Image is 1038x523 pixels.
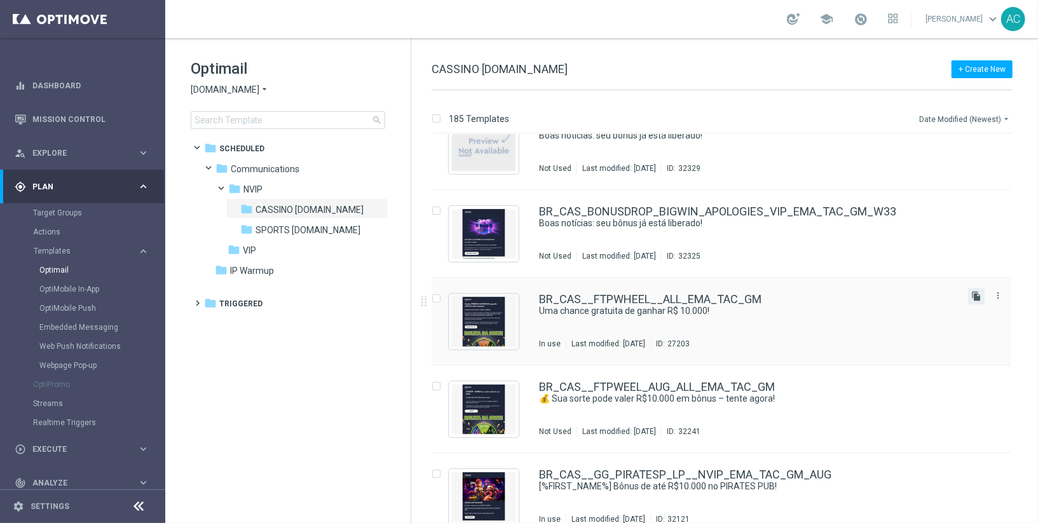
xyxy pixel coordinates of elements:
p: 185 Templates [449,113,509,125]
span: Explore [32,149,137,157]
i: gps_fixed [15,181,26,193]
img: 27203.jpeg [452,297,516,346]
i: arrow_drop_down [259,84,270,96]
div: Templates [33,241,164,375]
i: folder [204,297,217,309]
div: Last modified: [DATE] [577,163,661,173]
div: OptiPromo [33,375,164,394]
div: ID: [661,426,700,437]
div: 27203 [667,339,690,349]
a: Realtime Triggers [33,418,132,428]
i: folder [240,203,253,215]
span: keyboard_arrow_down [986,12,1000,26]
span: CASSINO [DOMAIN_NAME] [432,62,568,76]
a: Dashboard [32,69,149,102]
a: BR_CAS_BONUSDROP_BIGWIN_APOLOGIES_VIP_EMA_TAC_GM_W33 [539,206,896,217]
div: Analyze [15,477,137,489]
div: Last modified: [DATE] [577,426,661,437]
span: SPORTS bet.br [256,224,360,236]
i: folder [228,243,240,256]
a: Mission Control [32,102,149,136]
a: Settings [31,503,69,510]
i: keyboard_arrow_right [137,180,149,193]
div: Streams [33,394,164,413]
div: Last modified: [DATE] [577,251,661,261]
div: In use [539,339,561,349]
a: OptiMobile In-App [39,284,132,294]
div: Boas notícias: seu bônus já está liberado! [539,217,958,229]
div: Mission Control [15,102,149,136]
div: Target Groups [33,203,164,222]
button: more_vert [992,288,1004,303]
div: Actions [33,222,164,241]
img: 32241.jpeg [452,384,516,434]
div: Uma chance gratuita de ganhar R$ 10.000! [539,305,958,317]
div: Dashboard [15,69,149,102]
button: gps_fixed Plan keyboard_arrow_right [14,182,150,192]
button: play_circle_outline Execute keyboard_arrow_right [14,444,150,454]
i: file_copy [971,291,981,301]
div: 32329 [678,163,700,173]
div: Press SPACE to select this row. [419,365,1035,453]
div: [%FIRST_NAME%] Bônus de até R$10.000 no PIRATES PUB! [539,480,958,492]
div: Boas notícias: seu bônus já está liberado! [539,130,958,142]
div: 💰 Sua sorte pode valer R$10.000 em bônus – tente agora! [539,393,958,405]
h1: Optimail [191,58,385,79]
i: keyboard_arrow_right [137,245,149,257]
i: play_circle_outline [15,444,26,455]
i: folder [228,182,241,195]
a: Boas notícias: seu bônus já está liberado! [539,217,929,229]
button: equalizer Dashboard [14,81,150,91]
span: Communications [231,163,299,175]
i: arrow_drop_down [1001,114,1011,124]
a: Embedded Messaging [39,322,132,332]
span: Analyze [32,479,137,487]
span: IP Warmup [230,265,274,276]
span: Scheduled [219,143,264,154]
a: Target Groups [33,208,132,218]
div: Last modified: [DATE] [566,339,650,349]
div: OptiMobile In-App [39,280,164,299]
div: Explore [15,147,137,159]
span: [DOMAIN_NAME] [191,84,259,96]
a: Boas notícias: seu bônus já está liberado! [539,130,929,142]
div: OptiMobile Push [39,299,164,318]
i: equalizer [15,80,26,92]
button: + Create New [952,60,1013,78]
a: [PERSON_NAME]keyboard_arrow_down [924,10,1001,29]
div: track_changes Analyze keyboard_arrow_right [14,478,150,488]
img: noPreview.jpg [452,121,516,171]
button: Templates keyboard_arrow_right [33,246,150,256]
i: keyboard_arrow_right [137,477,149,489]
span: VIP [243,245,256,256]
span: NVIP [243,184,263,195]
div: Not Used [539,426,571,437]
div: AC [1001,7,1025,31]
span: Triggered [219,298,263,309]
div: 32325 [678,251,700,261]
a: BR_CAS__FTPWEEL_AUG_ALL_EMA_TAC_GM [539,381,775,393]
div: Optimail [39,261,164,280]
div: Mission Control [14,114,150,125]
i: folder [204,142,217,154]
span: search [372,115,382,125]
span: CASSINO bet.br [256,204,364,215]
a: Uma chance gratuita de ganhar R$ 10.000! [539,305,929,317]
a: 💰 Sua sorte pode valer R$10.000 em bônus – tente agora! [539,393,929,405]
i: person_search [15,147,26,159]
button: Date Modified (Newest)arrow_drop_down [918,111,1013,126]
div: 32241 [678,426,700,437]
div: Not Used [539,251,571,261]
div: Not Used [539,163,571,173]
a: Webpage Pop-up [39,360,132,370]
i: folder [215,264,228,276]
a: BR_CAS__FTPWHEEL__ALL_EMA_TAC_GM [539,294,761,305]
span: Plan [32,183,137,191]
button: person_search Explore keyboard_arrow_right [14,148,150,158]
i: more_vert [993,290,1003,301]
